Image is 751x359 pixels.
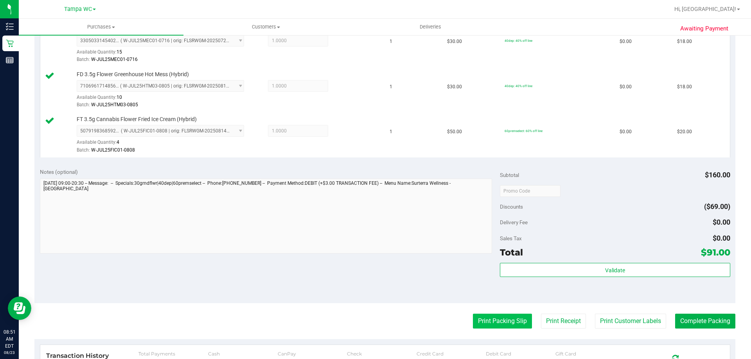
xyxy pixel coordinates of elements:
[486,351,555,357] div: Debit Card
[77,147,90,153] span: Batch:
[278,351,347,357] div: CanPay
[713,234,730,242] span: $0.00
[77,71,189,78] span: FD 3.5g Flower Greenhouse Hot Mess (Hybrid)
[505,129,543,133] span: 60premselect: 60% off line
[447,83,462,91] span: $30.00
[701,247,730,258] span: $91.00
[417,351,486,357] div: Credit Card
[91,102,138,107] span: W-JUL25HTM03-0805
[605,267,625,273] span: Validate
[704,202,730,211] span: ($69.00)
[677,83,692,91] span: $18.00
[500,235,522,241] span: Sales Tax
[91,147,135,153] span: W-JUL25FIC01-0808
[500,247,523,258] span: Total
[705,171,730,179] span: $160.00
[680,24,728,33] span: Awaiting Payment
[505,84,532,88] span: 40dep: 40% off line
[138,351,208,357] div: Total Payments
[473,314,532,329] button: Print Packing Slip
[677,38,692,45] span: $18.00
[500,263,730,277] button: Validate
[77,116,197,123] span: FT 3.5g Cannabis Flower Fried Ice Cream (Hybrid)
[541,314,586,329] button: Print Receipt
[117,139,119,145] span: 4
[208,351,278,357] div: Cash
[4,329,15,350] p: 08:51 AM EDT
[117,95,122,100] span: 10
[713,218,730,226] span: $0.00
[674,6,736,12] span: Hi, [GEOGRAPHIC_DATA]!
[500,185,561,197] input: Promo Code
[447,128,462,136] span: $50.00
[183,19,348,35] a: Customers
[620,38,632,45] span: $0.00
[595,314,666,329] button: Print Customer Labels
[117,49,122,55] span: 15
[348,19,513,35] a: Deliveries
[184,23,348,30] span: Customers
[40,169,78,175] span: Notes (optional)
[390,128,392,136] span: 1
[77,46,253,62] div: Available Quantity:
[390,83,392,91] span: 1
[677,128,692,136] span: $20.00
[6,39,14,47] inline-svg: Retail
[77,57,90,62] span: Batch:
[500,200,523,214] span: Discounts
[555,351,625,357] div: Gift Card
[500,219,528,225] span: Delivery Fee
[4,350,15,355] p: 08/23
[77,137,253,152] div: Available Quantity:
[620,83,632,91] span: $0.00
[91,57,138,62] span: W-JUL25MEC01-0716
[6,23,14,30] inline-svg: Inventory
[77,92,253,107] div: Available Quantity:
[19,19,183,35] a: Purchases
[77,102,90,107] span: Batch:
[675,314,735,329] button: Complete Packing
[620,128,632,136] span: $0.00
[505,39,532,43] span: 40dep: 40% off line
[19,23,183,30] span: Purchases
[500,172,519,178] span: Subtotal
[6,56,14,64] inline-svg: Reports
[8,296,31,320] iframe: Resource center
[390,38,392,45] span: 1
[447,38,462,45] span: $30.00
[409,23,452,30] span: Deliveries
[64,6,92,13] span: Tampa WC
[347,351,417,357] div: Check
